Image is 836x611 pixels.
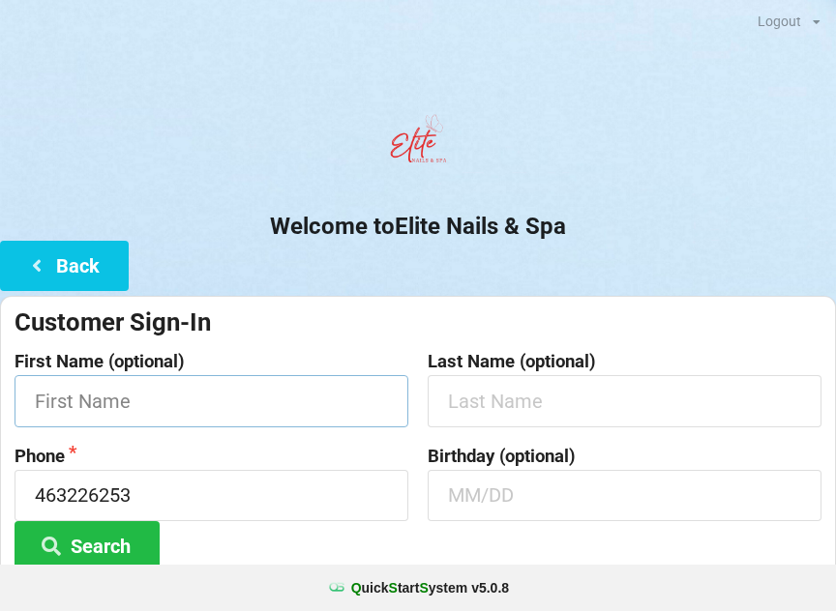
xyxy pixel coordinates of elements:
[15,470,408,521] input: 1234567890
[758,15,801,28] div: Logout
[351,578,509,597] b: uick tart ystem v 5.0.8
[428,447,821,466] label: Birthday (optional)
[428,352,821,371] label: Last Name (optional)
[379,105,457,183] img: EliteNailsSpa-Logo1.png
[389,580,398,596] span: S
[351,580,362,596] span: Q
[15,375,408,426] input: First Name
[327,578,346,597] img: favicon.ico
[15,306,821,338] div: Customer Sign-In
[15,447,408,466] label: Phone
[428,375,821,426] input: Last Name
[419,580,428,596] span: S
[15,521,160,570] button: Search
[428,470,821,521] input: MM/DD
[15,352,408,371] label: First Name (optional)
